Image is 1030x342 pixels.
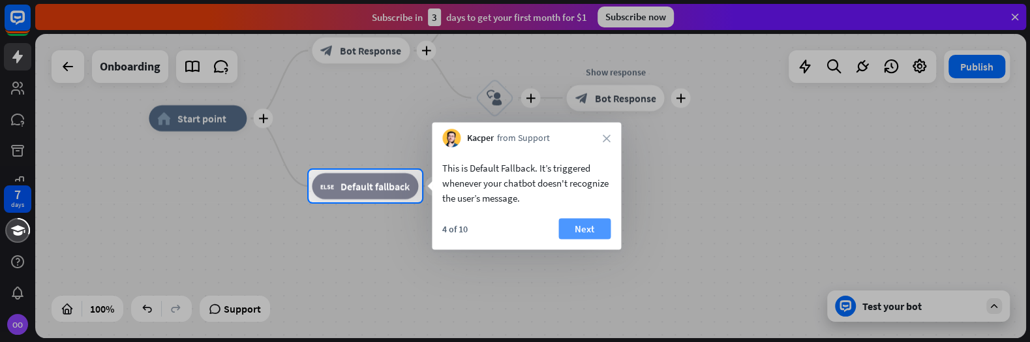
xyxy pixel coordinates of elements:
[558,218,611,239] button: Next
[341,179,410,193] span: Default fallback
[10,5,50,44] button: Open LiveChat chat widget
[603,134,611,142] i: close
[467,132,494,145] span: Kacper
[497,132,550,145] span: from Support
[442,223,468,234] div: 4 of 10
[320,179,334,193] i: block_fallback
[442,160,611,205] div: This is Default Fallback. It’s triggered whenever your chatbot doesn't recognize the user’s message.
